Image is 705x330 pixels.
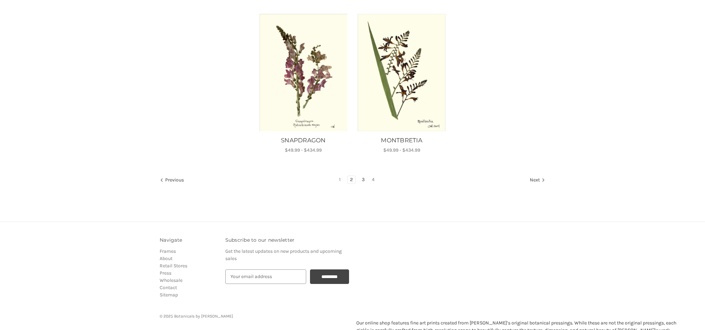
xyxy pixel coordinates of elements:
[285,147,322,153] span: $49.99 - $434.99
[160,237,218,244] h3: Navigate
[356,136,447,145] a: MONTBRETIA, Price range from $49.99 to $434.99
[160,263,187,269] a: Retail Stores
[160,285,177,291] a: Contact
[160,248,176,254] a: Frames
[160,176,186,185] a: Previous
[527,176,545,185] a: Next
[259,14,348,131] img: Unframed
[348,176,355,184] a: Page 2 of 4
[160,292,178,298] a: Sitemap
[225,237,349,244] h3: Subscribe to our newsletter
[357,14,446,131] img: Unframed
[259,14,348,131] a: SNAPDRAGON, Price range from $49.99 to $434.99
[383,147,420,153] span: $49.99 - $434.99
[160,176,545,185] nav: pagination
[160,270,171,276] a: Press
[160,277,182,283] a: Wholesale
[160,313,545,319] p: © 2025 Botanicals by [PERSON_NAME]
[337,176,343,184] a: Page 1 of 4
[225,248,349,262] p: Get the latest updates on new products and upcoming sales
[225,269,306,284] input: Your email address
[258,136,349,145] a: SNAPDRAGON, Price range from $49.99 to $434.99
[369,176,377,184] a: Page 4 of 4
[357,14,446,131] a: MONTBRETIA, Price range from $49.99 to $434.99
[160,256,172,261] a: About
[359,176,367,184] a: Page 3 of 4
